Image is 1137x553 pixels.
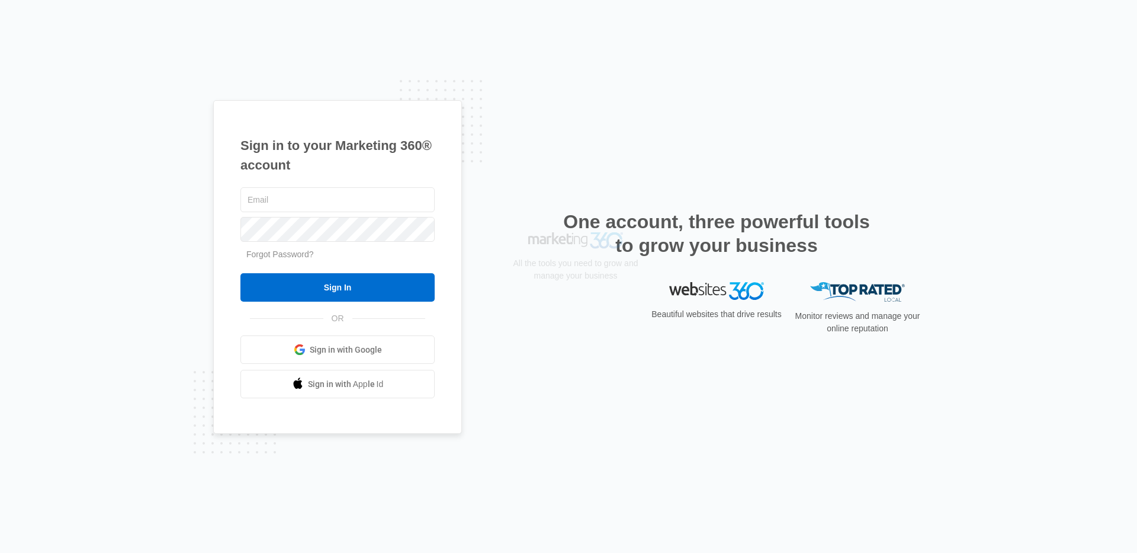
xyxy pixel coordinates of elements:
[310,344,382,356] span: Sign in with Google
[240,335,435,364] a: Sign in with Google
[669,282,764,299] img: Websites 360
[528,282,623,299] img: Marketing 360
[810,282,905,302] img: Top Rated Local
[308,378,384,391] span: Sign in with Apple Id
[509,307,642,332] p: All the tools you need to grow and manage your business
[246,250,314,259] a: Forgot Password?
[240,273,435,302] input: Sign In
[240,187,435,212] input: Email
[560,210,873,257] h2: One account, three powerful tools to grow your business
[323,312,352,325] span: OR
[240,370,435,398] a: Sign in with Apple Id
[650,308,783,321] p: Beautiful websites that drive results
[240,136,435,175] h1: Sign in to your Marketing 360® account
[791,310,924,335] p: Monitor reviews and manage your online reputation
